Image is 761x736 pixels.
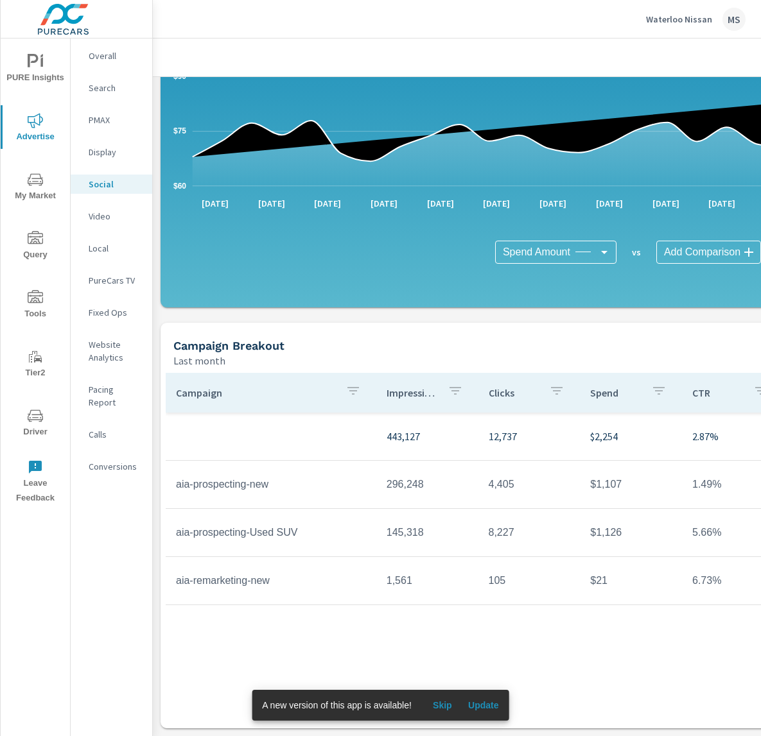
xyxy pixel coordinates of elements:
p: vs [617,246,656,258]
span: Tools [4,290,66,321]
p: Last month [173,353,225,368]
p: [DATE] [249,197,294,210]
p: Impressions [387,386,437,399]
td: 8,227 [478,517,581,549]
p: Campaign [176,386,335,399]
p: Waterloo Nissan [646,13,712,25]
td: $21 [580,565,682,597]
span: Tier2 [4,349,66,381]
div: Conversions [71,457,152,476]
p: [DATE] [699,197,744,210]
p: PureCars TV [89,274,142,287]
td: 296,248 [376,468,478,501]
p: $2,254 [590,429,672,444]
div: Social [71,175,152,194]
span: My Market [4,172,66,203]
p: Video [89,210,142,223]
div: Search [71,78,152,98]
p: [DATE] [418,197,463,210]
p: 12,737 [489,429,570,444]
td: 105 [478,565,581,597]
p: Local [89,242,142,255]
div: Overall [71,46,152,65]
td: aia-remarketing-new [166,565,376,597]
span: Add Comparison [664,246,740,259]
p: Conversions [89,460,142,473]
td: aia-prospecting-new [166,468,376,501]
td: $1,126 [580,517,682,549]
div: PMAX [71,110,152,130]
span: Driver [4,408,66,440]
p: Calls [89,428,142,441]
p: [DATE] [643,197,688,210]
text: $60 [173,182,186,191]
div: Local [71,239,152,258]
p: Search [89,81,142,94]
div: Calls [71,425,152,444]
span: Query [4,231,66,262]
p: Display [89,146,142,158]
p: [DATE] [193,197,238,210]
span: Advertise [4,113,66,144]
p: [DATE] [530,197,575,210]
td: 4,405 [478,468,581,501]
p: Clicks [489,386,539,399]
p: Social [89,178,142,191]
p: Fixed Ops [89,306,142,319]
p: [DATE] [305,197,350,210]
td: $1,107 [580,468,682,501]
span: PURE Insights [4,54,66,85]
span: Spend Amount [503,246,570,259]
div: MS [722,8,746,31]
p: PMAX [89,114,142,126]
text: $90 [173,72,186,81]
p: [DATE] [362,197,407,210]
span: A new version of this app is available! [262,700,412,710]
div: Spend Amount [495,241,617,264]
td: 145,318 [376,517,478,549]
p: [DATE] [474,197,519,210]
p: Pacing Report [89,383,142,409]
div: Display [71,142,152,162]
div: Add Comparison [656,241,761,264]
h5: Campaign Breakout [173,339,284,352]
span: Leave Feedback [4,459,66,506]
span: Update [468,699,499,711]
div: Website Analytics [71,335,152,367]
div: Pacing Report [71,380,152,412]
p: CTR [692,386,743,399]
p: Overall [89,49,142,62]
div: Video [71,207,152,226]
p: [DATE] [587,197,632,210]
text: $75 [173,126,186,135]
td: aia-prospecting-Used SUV [166,517,376,549]
button: Skip [422,695,463,715]
div: Fixed Ops [71,303,152,322]
p: Spend [590,386,641,399]
td: 1,561 [376,565,478,597]
span: Skip [427,699,458,711]
p: 443,127 [387,429,468,444]
div: nav menu [1,39,70,511]
p: Website Analytics [89,338,142,364]
div: PureCars TV [71,271,152,290]
button: Update [463,695,504,715]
